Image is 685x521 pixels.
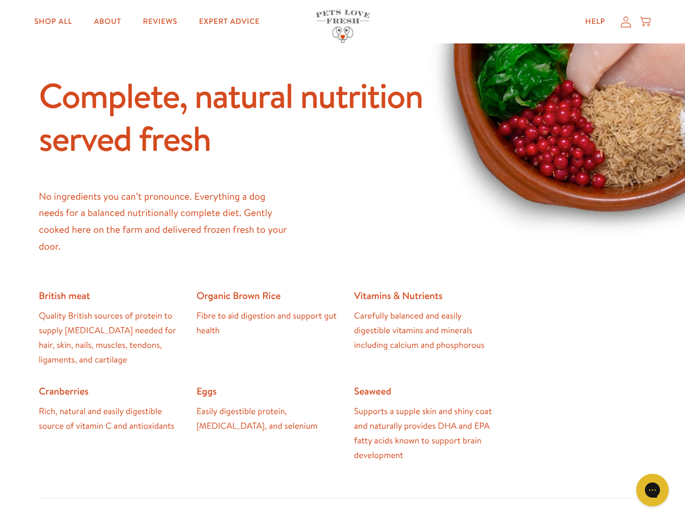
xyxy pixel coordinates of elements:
[354,385,495,397] dt: Seaweed
[39,289,180,302] dt: British meat
[39,309,180,368] dd: Quality British sources of protein to supply [MEDICAL_DATA] needed for hair, skin, nails, muscles...
[354,309,495,353] dd: Carefully balanced and easily digestible vitamins and minerals including calcium and phosphorous
[196,404,337,434] dd: Easily digestible protein, [MEDICAL_DATA], and selenium
[190,11,268,33] a: Expert Advice
[39,404,180,434] dd: Rich, natural and easily digestible source of vitamin C and antioxidants
[354,289,495,302] dt: Vitamins & Nutrients
[196,385,337,397] dt: Eggs
[39,385,180,397] dt: Cranberries
[134,11,185,33] a: Reviews
[316,10,370,43] img: Pets Love Fresh
[39,188,292,255] p: No ingredients you can’t pronounce. Everything a dog needs for a balanced nutritionally complete ...
[631,470,674,510] iframe: Gorgias live chat messenger
[85,11,130,33] a: About
[25,11,81,33] a: Shop All
[577,11,614,33] a: Help
[196,289,337,302] dt: Organic Brown Rice
[354,404,495,463] dd: Supports a supple skin and shiny coat and naturally provides DHA and EPA fatty acids known to sup...
[39,74,444,160] h2: Complete, natural nutrition served fresh
[196,309,337,338] dd: Fibre to aid digestion and support gut health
